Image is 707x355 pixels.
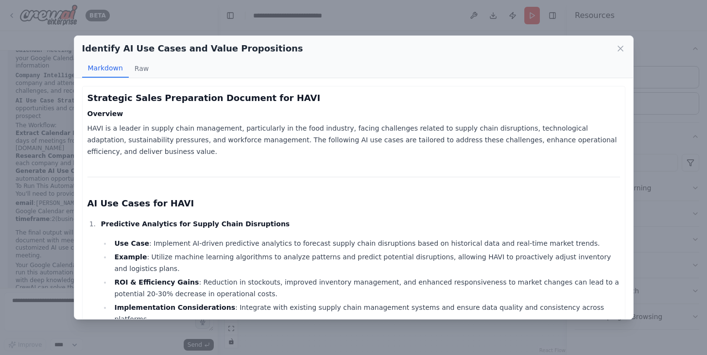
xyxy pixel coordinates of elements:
[111,251,620,274] li: : Utilize machine learning algorithms to analyze patterns and predict potential disruptions, allo...
[114,278,199,286] strong: ROI & Efficiency Gains
[114,239,149,247] strong: Use Case
[82,42,303,55] h2: Identify AI Use Cases and Value Propositions
[114,253,147,261] strong: Example
[111,237,620,249] li: : Implement AI-driven predictive analytics to forecast supply chain disruptions based on historic...
[114,304,235,311] strong: Implementation Considerations
[129,59,155,78] button: Raw
[87,197,620,210] h3: AI Use Cases for HAVI
[87,109,620,118] h4: Overview
[101,220,290,228] strong: Predictive Analytics for Supply Chain Disruptions
[82,59,129,78] button: Markdown
[111,302,620,325] li: : Integrate with existing supply chain management systems and ensure data quality and consistency...
[87,122,620,157] p: HAVI is a leader in supply chain management, particularly in the food industry, facing challenges...
[87,91,620,105] h3: Strategic Sales Preparation Document for HAVI
[111,276,620,300] li: : Reduction in stockouts, improved inventory management, and enhanced responsiveness to market ch...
